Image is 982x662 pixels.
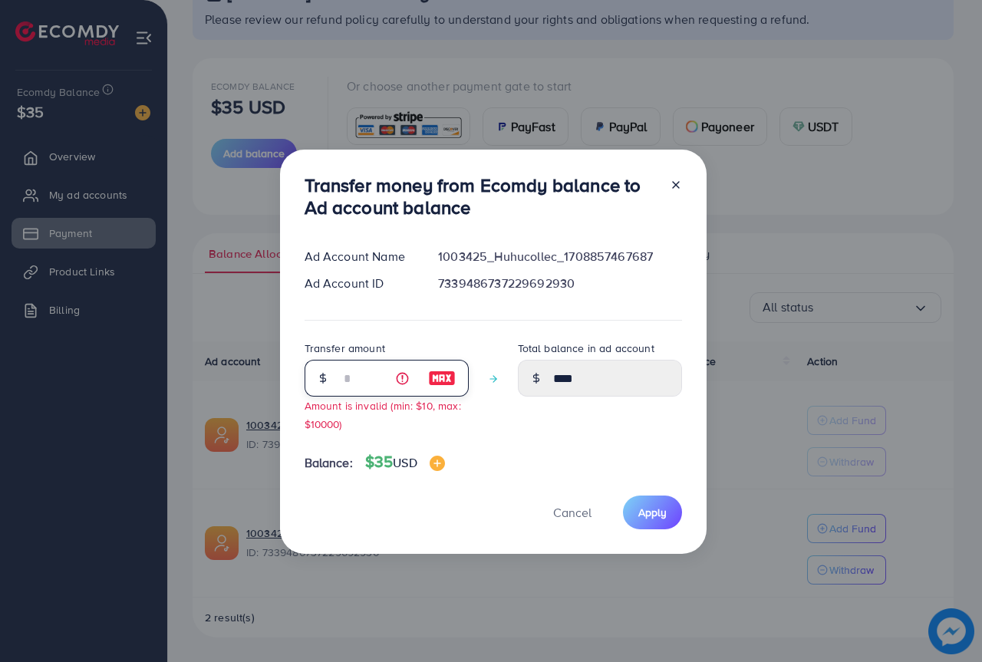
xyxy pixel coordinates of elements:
label: Total balance in ad account [518,341,654,356]
button: Cancel [534,496,611,529]
div: 1003425_Huhucollec_1708857467687 [426,248,694,265]
span: Apply [638,505,667,520]
span: Cancel [553,504,592,521]
img: image [428,369,456,387]
div: 7339486737229692930 [426,275,694,292]
span: USD [393,454,417,471]
h3: Transfer money from Ecomdy balance to Ad account balance [305,174,657,219]
div: Ad Account Name [292,248,427,265]
h4: $35 [365,453,445,472]
small: Amount is invalid (min: $10, max: $10000) [305,398,461,430]
button: Apply [623,496,682,529]
img: image [430,456,445,471]
div: Ad Account ID [292,275,427,292]
label: Transfer amount [305,341,385,356]
span: Balance: [305,454,353,472]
